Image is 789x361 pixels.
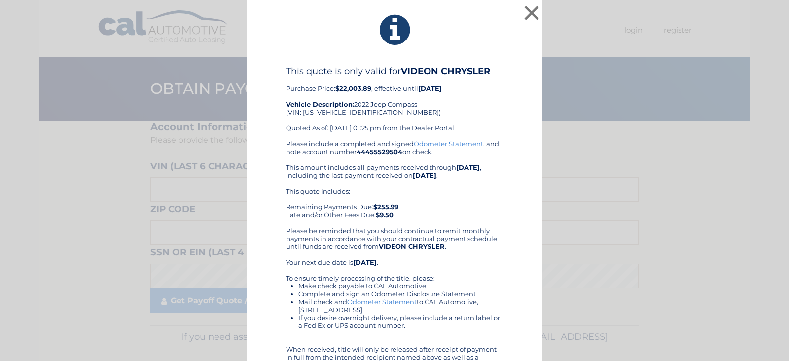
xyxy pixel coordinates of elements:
a: Odometer Statement [414,140,483,148]
b: [DATE] [413,171,436,179]
li: Mail check and to CAL Automotive, [STREET_ADDRESS] [298,298,503,314]
b: [DATE] [418,84,442,92]
li: If you desire overnight delivery, please include a return label or a Fed Ex or UPS account number. [298,314,503,329]
div: Purchase Price: , effective until 2022 Jeep Compass (VIN: [US_VEHICLE_IDENTIFICATION_NUMBER]) Quo... [286,66,503,140]
b: 44455529504 [357,148,402,156]
a: Odometer Statement [347,298,417,306]
b: $22,003.89 [335,84,371,92]
b: VIDEON CHRYSLER [379,242,445,250]
li: Make check payable to CAL Automotive [298,282,503,290]
b: $9.50 [376,211,394,219]
div: This quote includes: Remaining Payments Due: Late and/or Other Fees Due: [286,187,503,219]
h4: This quote is only valid for [286,66,503,77]
b: [DATE] [456,163,480,171]
li: Complete and sign an Odometer Disclosure Statement [298,290,503,298]
strong: Vehicle Description: [286,100,354,108]
button: × [522,3,541,23]
b: $255.99 [373,203,398,211]
b: VIDEON CHRYSLER [401,66,490,77]
b: [DATE] [353,258,377,266]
